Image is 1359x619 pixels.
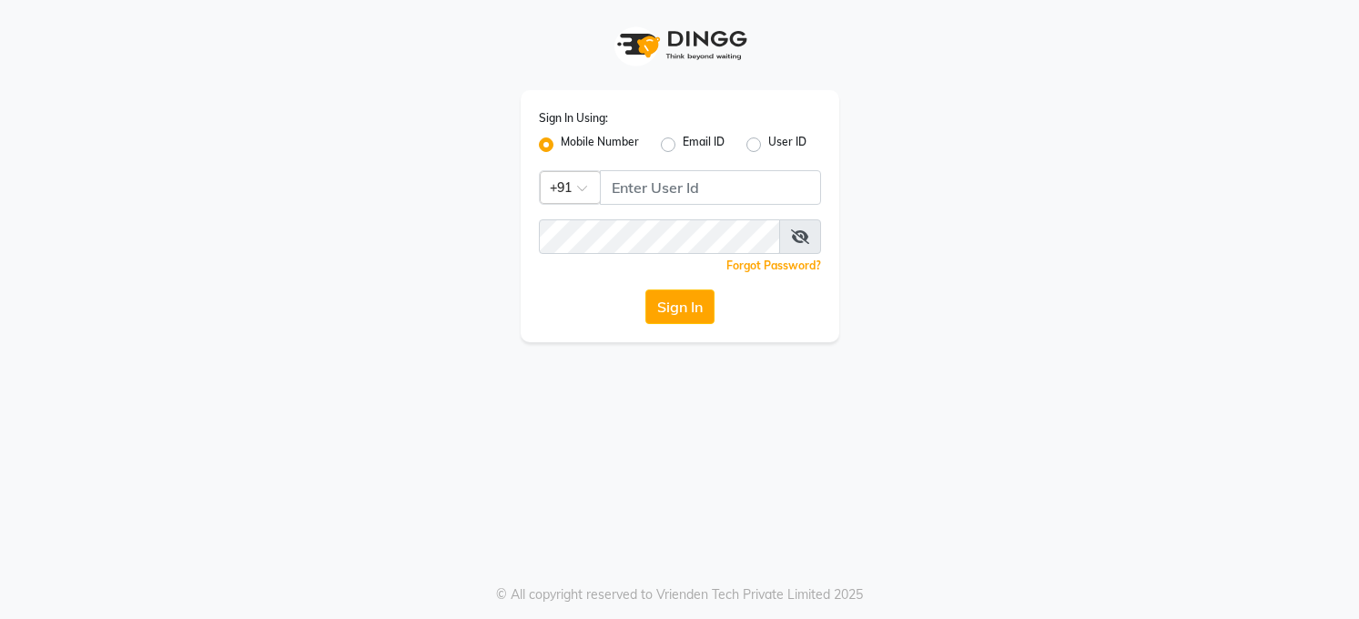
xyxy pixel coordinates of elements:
[539,110,608,127] label: Sign In Using:
[768,134,806,156] label: User ID
[600,170,821,205] input: Username
[607,18,753,72] img: logo1.svg
[726,259,821,272] a: Forgot Password?
[561,134,639,156] label: Mobile Number
[539,219,780,254] input: Username
[683,134,725,156] label: Email ID
[645,289,715,324] button: Sign In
